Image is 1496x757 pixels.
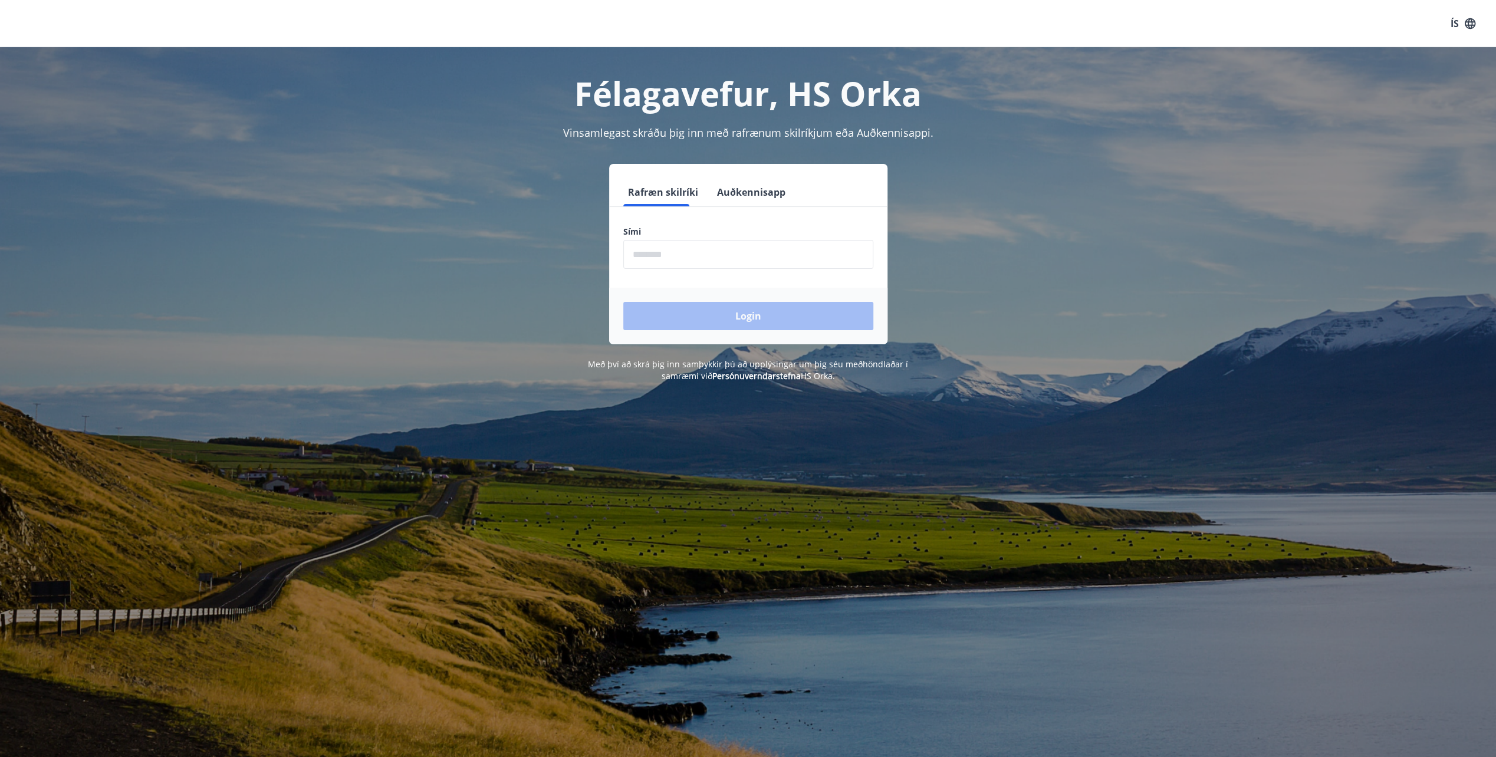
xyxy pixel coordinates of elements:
[623,226,873,238] label: Sími
[1444,13,1482,34] button: ÍS
[623,178,703,206] button: Rafræn skilríki
[588,358,908,381] span: Með því að skrá þig inn samþykkir þú að upplýsingar um þig séu meðhöndlaðar í samræmi við HS Orka.
[712,370,801,381] a: Persónuverndarstefna
[712,178,790,206] button: Auðkennisapp
[563,126,933,140] span: Vinsamlegast skráðu þig inn með rafrænum skilríkjum eða Auðkennisappi.
[338,71,1159,116] h1: Félagavefur, HS Orka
